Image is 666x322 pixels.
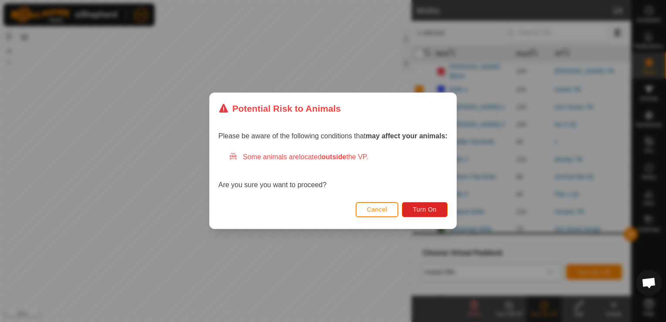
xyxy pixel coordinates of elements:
[356,202,399,217] button: Cancel
[367,206,387,213] span: Cancel
[402,202,448,217] button: Turn On
[218,102,341,115] div: Potential Risk to Animals
[218,133,448,140] span: Please be aware of the following conditions that
[299,154,368,161] span: located the VP.
[366,133,448,140] strong: may affect your animals:
[322,154,347,161] strong: outside
[636,270,662,296] div: Open chat
[218,152,448,191] div: Are you sure you want to proceed?
[229,152,448,163] div: Some animals are
[413,206,437,213] span: Turn On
